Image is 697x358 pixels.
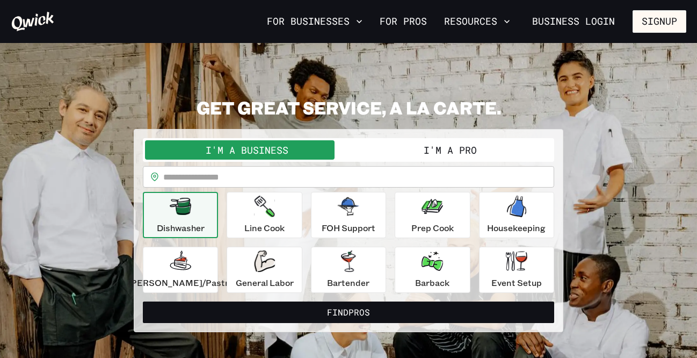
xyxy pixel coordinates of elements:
button: For Businesses [263,12,367,31]
h2: GET GREAT SERVICE, A LA CARTE. [134,97,563,118]
p: Barback [415,276,449,289]
p: FOH Support [322,221,375,234]
p: Housekeeping [487,221,546,234]
button: FOH Support [311,192,386,238]
p: Dishwasher [157,221,205,234]
button: I'm a Pro [348,140,552,160]
p: Bartender [327,276,369,289]
button: Housekeeping [479,192,554,238]
button: [PERSON_NAME]/Pastry [143,247,218,293]
button: Line Cook [227,192,302,238]
button: Prep Cook [395,192,470,238]
button: Bartender [311,247,386,293]
p: Prep Cook [411,221,454,234]
p: Line Cook [244,221,285,234]
p: [PERSON_NAME]/Pastry [128,276,233,289]
button: Event Setup [479,247,554,293]
button: FindPros [143,302,554,323]
button: Signup [633,10,686,33]
a: For Pros [375,12,431,31]
button: Resources [440,12,514,31]
button: General Labor [227,247,302,293]
p: Event Setup [491,276,542,289]
a: Business Login [523,10,624,33]
button: I'm a Business [145,140,348,160]
p: General Labor [236,276,294,289]
button: Dishwasher [143,192,218,238]
button: Barback [395,247,470,293]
